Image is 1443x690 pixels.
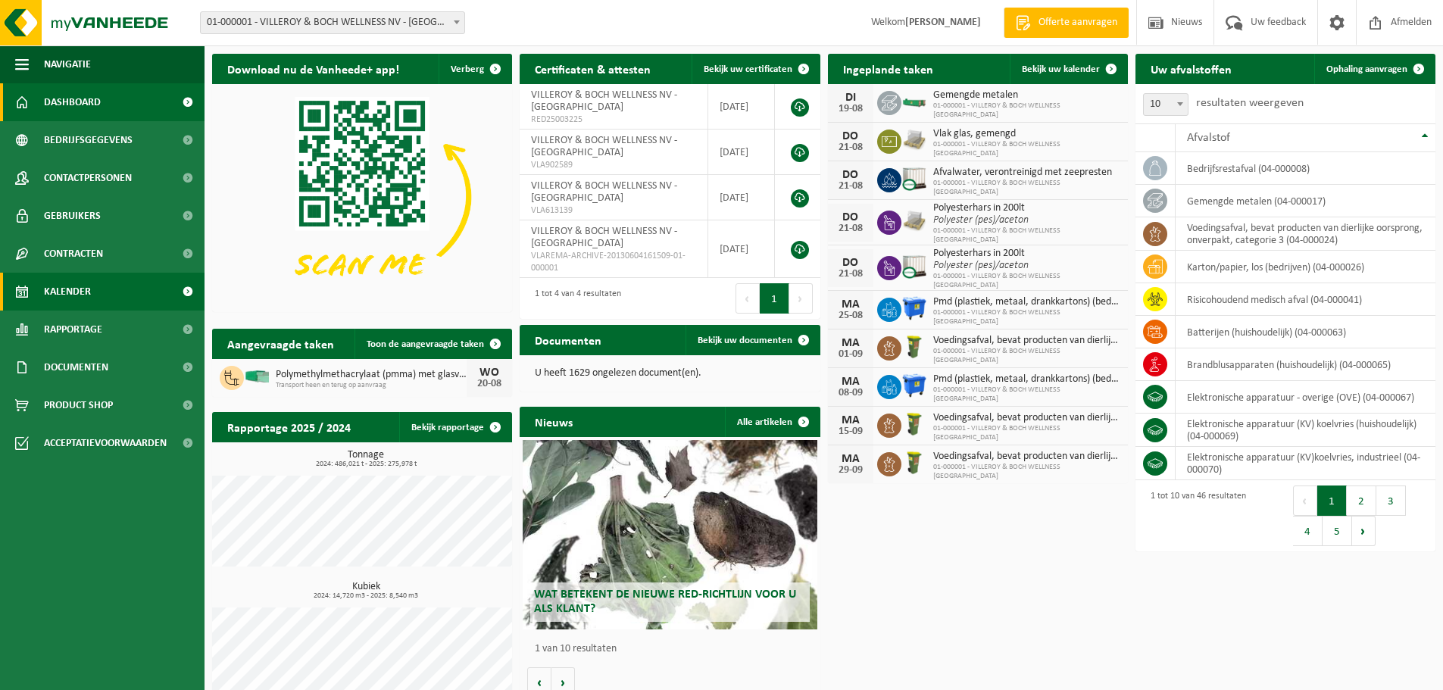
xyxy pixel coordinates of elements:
[44,311,102,348] span: Rapportage
[1176,348,1435,381] td: brandblusapparaten (huishoudelijk) (04-000065)
[836,269,866,279] div: 21-08
[201,12,464,33] span: 01-000001 - VILLEROY & BOCH WELLNESS NV - ROESELARE
[44,83,101,121] span: Dashboard
[1010,54,1126,84] a: Bekijk uw kalender
[1323,516,1352,546] button: 5
[933,214,1029,226] i: Polyester (pes)/aceton
[836,426,866,437] div: 15-09
[200,11,465,34] span: 01-000001 - VILLEROY & BOCH WELLNESS NV - ROESELARE
[901,166,927,192] img: PB-IC-CU
[901,334,927,360] img: WB-0060-HPE-GN-50
[836,211,866,223] div: DO
[1352,516,1376,546] button: Next
[44,235,103,273] span: Contracten
[399,412,511,442] a: Bekijk rapportage
[367,339,484,349] span: Toon de aangevraagde taken
[220,582,512,600] h3: Kubiek
[212,329,349,358] h2: Aangevraagde taken
[44,424,167,462] span: Acceptatievoorwaarden
[44,348,108,386] span: Documenten
[1293,516,1323,546] button: 4
[686,325,819,355] a: Bekijk uw documenten
[220,592,512,600] span: 2024: 14,720 m3 - 2025: 8,540 m3
[1176,447,1435,480] td: elektronische apparatuur (KV)koelvries, industrieel (04-000070)
[44,45,91,83] span: Navigatie
[933,167,1120,179] span: Afvalwater, verontreinigd met zeepresten
[1004,8,1129,38] a: Offerte aanvragen
[933,101,1120,120] span: 01-000001 - VILLEROY & BOCH WELLNESS [GEOGRAPHIC_DATA]
[451,64,484,74] span: Verberg
[220,461,512,468] span: 2024: 486,021 t - 2025: 275,978 t
[212,412,366,442] h2: Rapportage 2025 / 2024
[933,451,1120,463] span: Voedingsafval, bevat producten van dierlijke oorsprong, onverpakt, categorie 3
[44,386,113,424] span: Product Shop
[933,296,1120,308] span: Pmd (plastiek, metaal, drankkartons) (bedrijven)
[933,179,1120,197] span: 01-000001 - VILLEROY & BOCH WELLNESS [GEOGRAPHIC_DATA]
[1143,93,1188,116] span: 10
[933,202,1120,214] span: Polyesterhars in 200lt
[933,308,1120,326] span: 01-000001 - VILLEROY & BOCH WELLNESS [GEOGRAPHIC_DATA]
[708,175,775,220] td: [DATE]
[836,104,866,114] div: 19-08
[1187,132,1230,144] span: Afvalstof
[933,347,1120,365] span: 01-000001 - VILLEROY & BOCH WELLNESS [GEOGRAPHIC_DATA]
[1176,152,1435,185] td: bedrijfsrestafval (04-000008)
[933,335,1120,347] span: Voedingsafval, bevat producten van dierlijke oorsprong, onverpakt, categorie 3
[933,412,1120,424] span: Voedingsafval, bevat producten van dierlijke oorsprong, onverpakt, categorie 3
[901,373,927,398] img: WB-1100-HPE-BE-01
[933,89,1120,101] span: Gemengde metalen
[725,407,819,437] a: Alle artikelen
[901,450,927,476] img: WB-0060-HPE-GN-50
[901,95,927,108] img: HK-XC-10-GN-00
[708,84,775,130] td: [DATE]
[531,135,677,158] span: VILLEROY & BOCH WELLNESS NV - [GEOGRAPHIC_DATA]
[355,329,511,359] a: Toon de aangevraagde taken
[933,386,1120,404] span: 01-000001 - VILLEROY & BOCH WELLNESS [GEOGRAPHIC_DATA]
[836,130,866,142] div: DO
[901,254,927,279] img: PB-IC-CU
[708,130,775,175] td: [DATE]
[1176,414,1435,447] td: elektronische apparatuur (KV) koelvries (huishoudelijk) (04-000069)
[1176,283,1435,316] td: risicohoudend medisch afval (04-000041)
[836,92,866,104] div: DI
[474,379,504,389] div: 20-08
[1347,485,1376,516] button: 2
[933,272,1120,290] span: 01-000001 - VILLEROY & BOCH WELLNESS [GEOGRAPHIC_DATA]
[531,180,677,204] span: VILLEROY & BOCH WELLNESS NV - [GEOGRAPHIC_DATA]
[535,644,812,654] p: 1 van 10 resultaten
[531,205,696,217] span: VLA613139
[836,388,866,398] div: 08-09
[1135,54,1247,83] h2: Uw afvalstoffen
[220,450,512,468] h3: Tonnage
[901,295,927,321] img: WB-1100-HPE-BE-01
[1317,485,1347,516] button: 1
[1176,316,1435,348] td: batterijen (huishoudelijk) (04-000063)
[531,226,677,249] span: VILLEROY & BOCH WELLNESS NV - [GEOGRAPHIC_DATA]
[836,337,866,349] div: MA
[1376,485,1406,516] button: 3
[1176,251,1435,283] td: karton/papier, los (bedrijven) (04-000026)
[836,376,866,388] div: MA
[1293,485,1317,516] button: Previous
[523,440,817,629] a: Wat betekent de nieuwe RED-richtlijn voor u als klant?
[439,54,511,84] button: Verberg
[933,248,1120,260] span: Polyesterhars in 200lt
[520,54,666,83] h2: Certificaten & attesten
[1176,381,1435,414] td: elektronische apparatuur - overige (OVE) (04-000067)
[276,369,467,381] span: Polymethylmethacrylaat (pmma) met glasvezel
[836,349,866,360] div: 01-09
[1314,54,1434,84] a: Ophaling aanvragen
[901,208,927,234] img: LP-PA-00000-WDN-11
[836,181,866,192] div: 21-08
[760,283,789,314] button: 1
[836,311,866,321] div: 25-08
[1022,64,1100,74] span: Bekijk uw kalender
[836,223,866,234] div: 21-08
[44,273,91,311] span: Kalender
[905,17,981,28] strong: [PERSON_NAME]
[1143,484,1246,548] div: 1 tot 10 van 46 resultaten
[1144,94,1188,115] span: 10
[901,411,927,437] img: WB-0060-HPE-GN-50
[933,463,1120,481] span: 01-000001 - VILLEROY & BOCH WELLNESS [GEOGRAPHIC_DATA]
[212,84,512,309] img: Download de VHEPlus App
